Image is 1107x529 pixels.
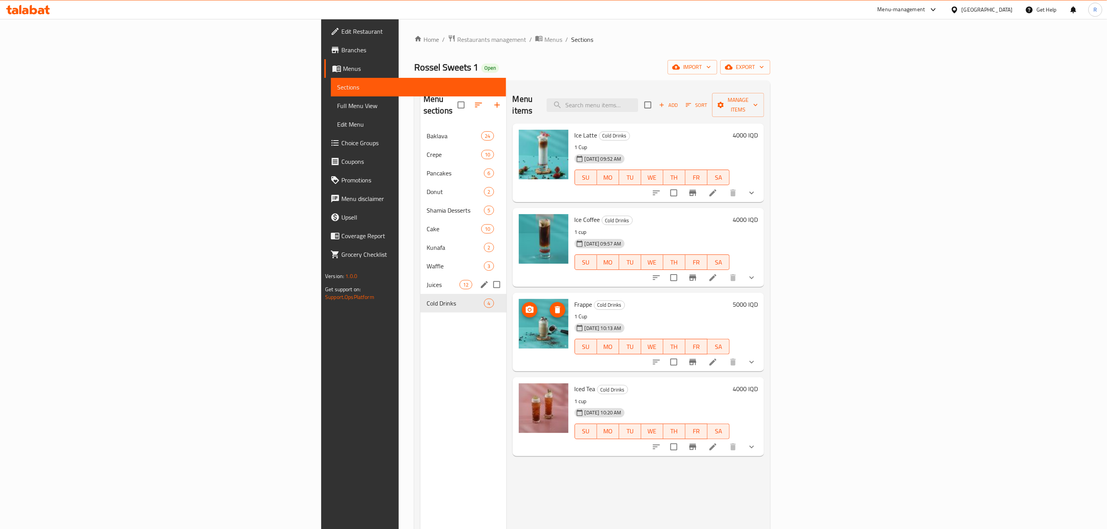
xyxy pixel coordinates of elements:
[324,227,506,245] a: Coverage Report
[341,194,500,203] span: Menu disclaimer
[484,187,494,196] div: items
[575,227,730,237] p: 1 cup
[647,438,666,456] button: sort-choices
[597,424,619,439] button: MO
[663,254,685,270] button: TH
[711,426,727,437] span: SA
[331,96,506,115] a: Full Menu View
[324,134,506,152] a: Choice Groups
[666,185,682,201] span: Select to update
[600,257,616,268] span: MO
[513,93,537,117] h2: Menu items
[708,442,718,452] a: Edit menu item
[708,424,730,439] button: SA
[337,101,500,110] span: Full Menu View
[341,27,500,36] span: Edit Restaurant
[324,245,506,264] a: Grocery Checklist
[420,182,506,201] div: Donut2
[747,273,756,282] svg: Show Choices
[481,224,494,234] div: items
[575,214,600,225] span: Ice Coffee
[341,213,500,222] span: Upsell
[337,82,500,92] span: Sections
[733,214,758,225] h6: 4000 IQD
[597,170,619,185] button: MO
[724,268,742,287] button: delete
[720,60,770,74] button: export
[718,95,758,115] span: Manage items
[742,353,761,371] button: show more
[597,254,619,270] button: MO
[420,127,506,145] div: Baklava24
[484,263,493,270] span: 3
[420,145,506,164] div: Crepe10
[708,339,730,354] button: SA
[708,254,730,270] button: SA
[878,5,925,14] div: Menu-management
[547,98,638,112] input: search
[427,150,481,159] span: Crepe
[481,131,494,141] div: items
[341,138,500,148] span: Choice Groups
[420,124,506,316] nav: Menu sections
[747,357,756,367] svg: Show Choices
[666,439,682,455] span: Select to update
[427,187,484,196] span: Donut
[484,299,494,308] div: items
[582,325,625,332] span: [DATE] 10:13 AM
[484,243,494,252] div: items
[343,64,500,73] span: Menus
[1093,5,1097,14] span: R
[647,353,666,371] button: sort-choices
[619,339,641,354] button: TU
[640,97,656,113] span: Select section
[484,300,493,307] span: 4
[656,99,681,111] span: Add item
[594,301,625,310] div: Cold Drinks
[420,201,506,220] div: Shamia Desserts5
[420,220,506,238] div: Cake10
[578,426,594,437] span: SU
[482,225,493,233] span: 10
[684,99,709,111] button: Sort
[420,164,506,182] div: Pancakes6
[689,426,704,437] span: FR
[460,281,472,289] span: 12
[575,383,596,395] span: Iced Tea
[337,120,500,129] span: Edit Menu
[427,261,484,271] div: Waffle
[594,301,625,309] span: Cold Drinks
[647,268,666,287] button: sort-choices
[427,131,481,141] div: Baklava
[644,341,660,352] span: WE
[479,279,490,290] button: edit
[565,35,568,44] li: /
[727,62,764,72] span: export
[575,397,730,406] p: 1 cup
[685,424,708,439] button: FR
[325,271,344,281] span: Version:
[529,35,532,44] li: /
[324,152,506,171] a: Coupons
[641,254,663,270] button: WE
[331,78,506,96] a: Sections
[708,357,718,367] a: Edit menu item
[324,208,506,227] a: Upsell
[575,424,597,439] button: SU
[711,341,727,352] span: SA
[488,96,506,114] button: Add section
[420,275,506,294] div: Juices12edit
[341,231,500,240] span: Coverage Report
[484,261,494,271] div: items
[619,170,641,185] button: TU
[575,129,597,141] span: Ice Latte
[345,271,357,281] span: 1.0.0
[711,172,727,183] span: SA
[575,254,597,270] button: SU
[724,184,742,202] button: delete
[484,168,494,178] div: items
[622,172,638,183] span: TU
[656,99,681,111] button: Add
[962,5,1013,14] div: [GEOGRAPHIC_DATA]
[597,385,628,394] div: Cold Drinks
